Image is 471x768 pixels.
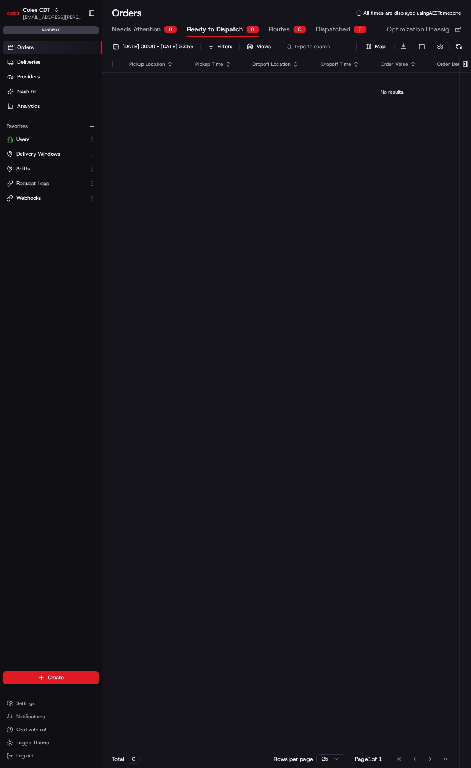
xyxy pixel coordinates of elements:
[274,755,313,763] p: Rows per page
[17,58,40,66] span: Deliveries
[129,61,182,67] div: Pickup Location
[109,41,197,52] button: [DATE] 00:00 - [DATE] 23:59
[48,674,64,681] span: Create
[354,26,367,33] div: 0
[128,755,140,764] div: 0
[3,724,99,735] button: Chat with us!
[112,25,161,34] span: Needs Attention
[3,750,99,761] button: Log out
[3,737,99,748] button: Toggle Theme
[7,180,85,187] a: Request Logs
[16,150,60,158] span: Delivery Windows
[3,177,99,190] button: Request Logs
[218,43,232,50] div: Filters
[23,14,81,20] button: [EMAIL_ADDRESS][PERSON_NAME][PERSON_NAME][DOMAIN_NAME]
[16,752,33,759] span: Log out
[187,25,243,34] span: Ready to Dispatch
[17,103,40,110] span: Analytics
[453,41,464,52] button: Refresh
[112,755,140,764] div: Total
[16,726,46,733] span: Chat with us!
[7,7,20,20] img: Coles CDT
[16,165,30,172] span: Shifts
[204,41,236,52] button: Filters
[164,26,177,33] div: 0
[3,711,99,722] button: Notifications
[321,61,368,67] div: Dropoff Time
[360,42,391,51] button: Map
[3,100,102,113] a: Analytics
[7,150,85,158] a: Delivery Windows
[355,755,382,763] div: Page 1 of 1
[256,43,271,50] span: Views
[17,88,36,95] span: Nash AI
[16,700,35,707] span: Settings
[3,192,99,205] button: Webhooks
[17,73,40,81] span: Providers
[16,739,49,746] span: Toggle Theme
[17,44,34,51] span: Orders
[363,10,461,16] span: All times are displayed using AEST timezone
[3,162,99,175] button: Shifts
[7,165,85,172] a: Shifts
[293,26,306,33] div: 0
[3,70,102,83] a: Providers
[3,85,102,98] a: Nash AI
[269,25,290,34] span: Routes
[122,43,193,50] span: [DATE] 00:00 - [DATE] 23:59
[283,41,357,52] input: Type to search
[3,698,99,709] button: Settings
[381,61,424,67] div: Order Value
[3,120,99,133] div: Favorites
[23,6,50,14] button: Coles CDT
[3,26,99,34] div: sandbox
[243,41,274,52] button: Views
[16,195,41,202] span: Webhooks
[3,41,102,54] a: Orders
[3,148,99,161] button: Delivery Windows
[195,61,239,67] div: Pickup Time
[375,43,386,50] span: Map
[16,180,49,187] span: Request Logs
[7,136,85,143] a: Users
[3,56,102,69] a: Deliveries
[112,7,142,20] h1: Orders
[253,61,308,67] div: Dropoff Location
[316,25,350,34] span: Dispatched
[7,195,85,202] a: Webhooks
[3,133,99,146] button: Users
[246,26,259,33] div: 0
[16,136,29,143] span: Users
[16,713,45,720] span: Notifications
[3,671,99,684] button: Create
[3,3,85,23] button: Coles CDTColes CDT[EMAIL_ADDRESS][PERSON_NAME][PERSON_NAME][DOMAIN_NAME]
